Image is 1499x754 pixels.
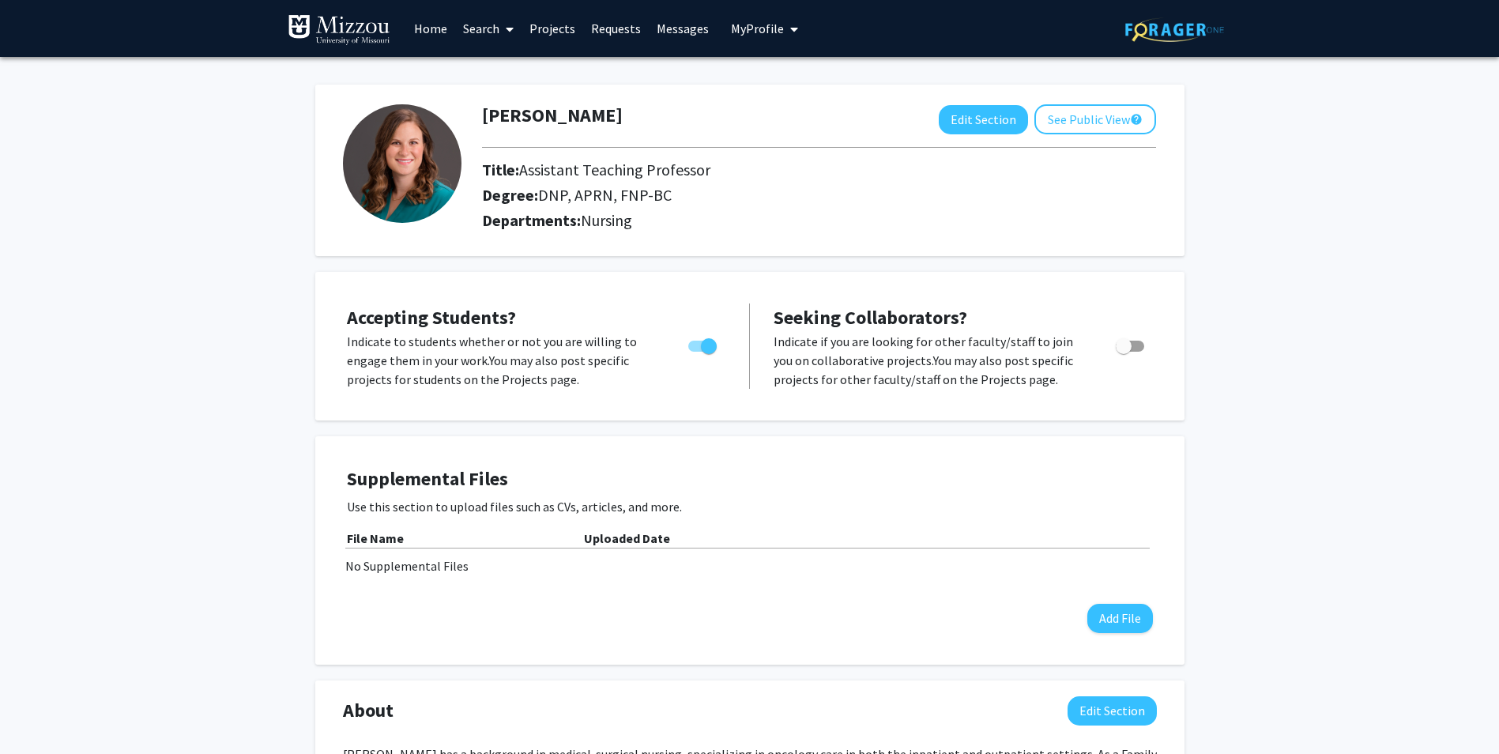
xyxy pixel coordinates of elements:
p: Use this section to upload files such as CVs, articles, and more. [347,497,1153,516]
img: Profile Picture [343,104,461,223]
button: Add File [1087,604,1153,633]
h2: Degree: [482,186,924,205]
span: Accepting Students? [347,305,516,330]
span: Nursing [581,210,632,230]
span: Seeking Collaborators? [774,305,967,330]
p: Indicate to students whether or not you are willing to engage them in your work. You may also pos... [347,332,658,389]
a: Projects [522,1,583,56]
h2: Title: [482,160,924,179]
a: Requests [583,1,649,56]
div: No Supplemental Files [345,556,1154,575]
h1: [PERSON_NAME] [482,104,623,127]
button: See Public View [1034,104,1156,134]
button: Edit About [1068,696,1157,726]
div: Toggle [1109,332,1153,356]
img: ForagerOne Logo [1125,17,1224,42]
div: Toggle [682,332,725,356]
mat-icon: help [1130,110,1143,129]
span: About [343,696,394,725]
span: DNP, APRN, FNP-BC [538,185,672,205]
a: Messages [649,1,717,56]
b: Uploaded Date [584,530,670,546]
h4: Supplemental Files [347,468,1153,491]
span: Assistant Teaching Professor [519,160,710,179]
h2: Departments: [470,211,1168,230]
button: Edit Section [939,105,1028,134]
span: My Profile [731,21,784,36]
a: Home [406,1,455,56]
iframe: Chat [12,683,67,742]
img: University of Missouri Logo [288,14,390,46]
a: Search [455,1,522,56]
p: Indicate if you are looking for other faculty/staff to join you on collaborative projects. You ma... [774,332,1086,389]
b: File Name [347,530,404,546]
